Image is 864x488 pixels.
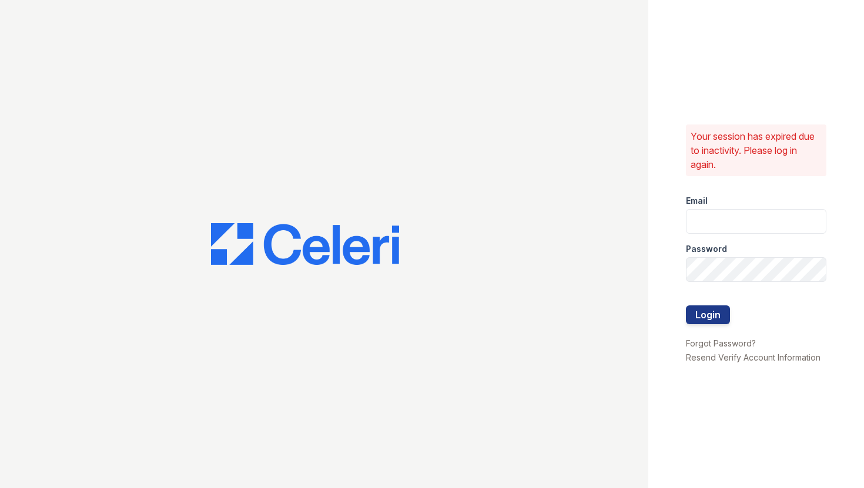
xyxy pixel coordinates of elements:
label: Password [686,243,727,255]
a: Forgot Password? [686,338,756,348]
a: Resend Verify Account Information [686,352,821,362]
label: Email [686,195,708,207]
img: CE_Logo_Blue-a8612792a0a2168367f1c8372b55b34899dd931a85d93a1a3d3e32e68fde9ad4.png [211,223,399,265]
button: Login [686,305,730,324]
p: Your session has expired due to inactivity. Please log in again. [691,129,822,171]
